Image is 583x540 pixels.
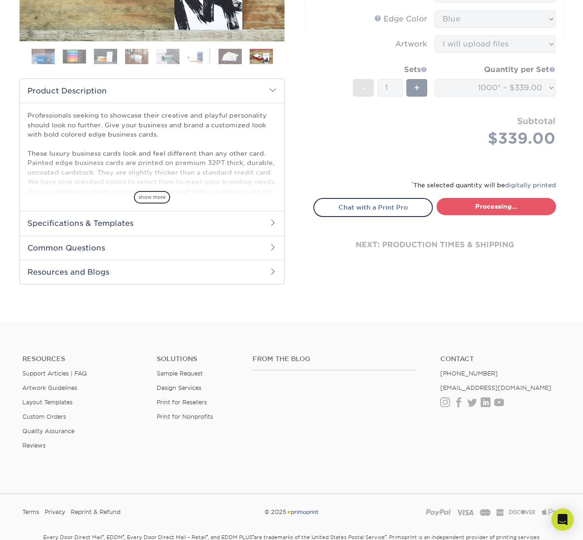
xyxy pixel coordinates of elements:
a: Privacy [45,505,65,519]
div: © 2025 [199,505,384,519]
a: Contact [440,355,561,363]
img: Business Cards 02 [63,49,86,64]
a: Custom Orders [22,413,66,420]
a: [PHONE_NUMBER] [440,370,498,377]
a: Artwork Guidelines [22,384,77,391]
a: digitally printed [505,182,556,189]
h2: Common Questions [20,236,284,260]
small: The selected quantity will be [411,182,556,189]
img: Business Cards 04 [125,48,148,65]
sup: ® [102,534,104,539]
a: Design Services [157,384,201,391]
a: Print for Nonprofits [157,413,213,420]
p: Professionals seeking to showcase their creative and playful personality should look no further. ... [27,111,277,290]
img: Business Cards 05 [156,48,179,65]
h2: Resources and Blogs [20,260,284,284]
img: Primoprint [286,508,319,515]
div: Open Intercom Messenger [551,508,574,531]
sup: ® [385,534,386,539]
a: Layout Templates [22,399,73,406]
img: Business Cards 01 [32,45,55,68]
a: Support Articles | FAQ [22,370,87,377]
a: Chat with a Print Pro [313,198,433,217]
h4: From the Blog [252,355,415,363]
a: Sample Request [157,370,203,377]
sup: ® [206,534,208,539]
a: [EMAIL_ADDRESS][DOMAIN_NAME] [440,384,551,391]
a: Processing... [437,198,556,215]
div: next: production times & shipping [313,217,556,273]
a: Print for Resellers [157,399,207,406]
h4: Solutions [157,355,238,363]
sup: ® [252,534,254,539]
span: show more [134,191,170,204]
img: Business Cards 08 [250,49,273,66]
a: Terms [22,505,39,519]
h4: Resources [22,355,143,363]
img: Business Cards 03 [94,48,117,65]
img: Business Cards 06 [187,48,211,65]
a: Quality Assurance [22,428,74,435]
h2: Specifications & Templates [20,211,284,235]
sup: ® [123,534,124,539]
h2: Product Description [20,79,284,103]
img: Business Cards 07 [219,48,242,65]
a: Reviews [22,442,46,449]
a: Reprint & Refund [71,505,120,519]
